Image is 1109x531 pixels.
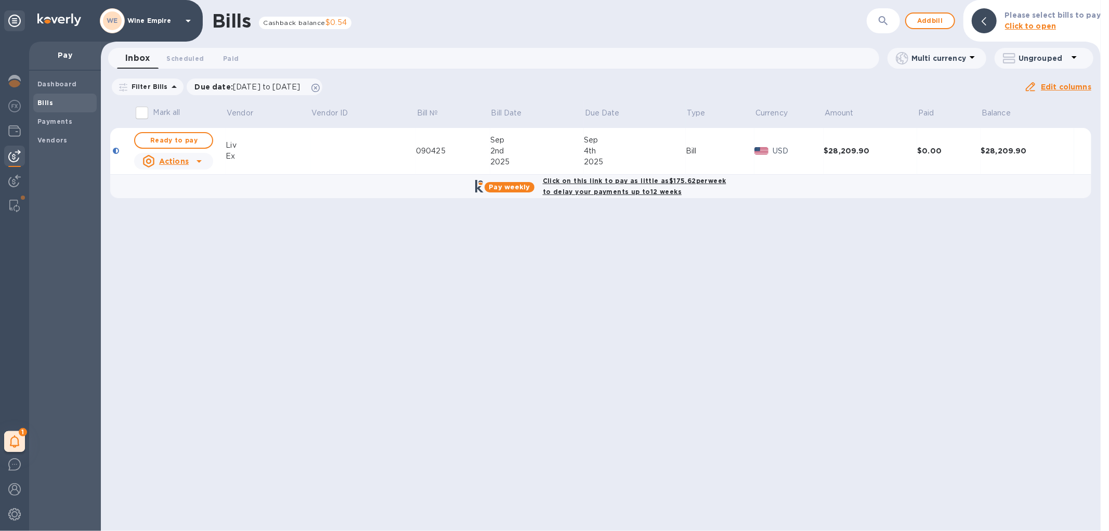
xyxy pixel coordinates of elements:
p: Due date : [195,82,306,92]
p: Type [687,108,706,119]
span: Balance [982,108,1024,119]
div: Ex [226,151,310,162]
span: Bill № [417,108,452,119]
p: Mark all [153,107,180,118]
p: Amount [825,108,854,119]
div: Liv [226,140,310,151]
div: $28,209.90 [981,146,1074,156]
b: Click to open [1005,22,1056,30]
p: Vendor ID [311,108,348,119]
p: Bill Date [491,108,522,119]
p: Filter Bills [127,82,168,91]
div: Bill [686,146,754,157]
p: Pay [37,50,93,60]
b: Vendors [37,136,68,144]
p: Vendor [227,108,253,119]
button: Addbill [905,12,955,29]
h1: Bills [212,10,251,32]
img: Foreign exchange [8,100,21,112]
span: Amount [825,108,867,119]
div: 2nd [490,146,584,157]
p: USD [773,146,824,157]
div: Sep [584,135,686,146]
p: Balance [982,108,1011,119]
b: Pay weekly [489,183,530,191]
img: Wallets [8,125,21,137]
b: Bills [37,99,53,107]
div: $0.00 [917,146,981,156]
p: Due Date [585,108,620,119]
p: Paid [918,108,934,119]
b: Click on this link to pay as little as $175.62 per week to delay your payments up to 12 weeks [543,177,726,196]
div: 2025 [584,157,686,167]
img: USD [754,147,768,154]
span: Scheduled [166,53,204,64]
p: Ungrouped [1019,53,1068,63]
button: Ready to pay [134,132,213,149]
img: Logo [37,14,81,26]
span: Vendor ID [311,108,361,119]
b: Please select bills to pay [1005,11,1101,19]
span: Paid [918,108,948,119]
div: 090425 [416,146,490,157]
p: Multi currency [911,53,966,63]
span: Due Date [585,108,633,119]
span: Vendor [227,108,267,119]
span: Cashback balance [263,19,325,27]
p: Bill № [417,108,438,119]
b: Payments [37,118,72,125]
span: [DATE] to [DATE] [233,83,300,91]
b: Dashboard [37,80,77,88]
p: Wine Empire [127,17,179,24]
b: WE [107,17,118,24]
div: Unpin categories [4,10,25,31]
u: Edit columns [1041,83,1091,91]
div: $28,209.90 [824,146,917,156]
u: Actions [159,157,189,165]
div: 4th [584,146,686,157]
span: Paid [223,53,239,64]
span: Ready to pay [143,134,204,147]
div: Sep [490,135,584,146]
p: Currency [755,108,788,119]
span: Inbox [125,51,150,66]
div: 2025 [490,157,584,167]
span: Bill Date [491,108,536,119]
span: $0.54 [325,18,347,27]
span: Add bill [915,15,946,27]
span: Type [687,108,719,119]
div: Due date:[DATE] to [DATE] [187,79,323,95]
span: 1 [19,428,27,436]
